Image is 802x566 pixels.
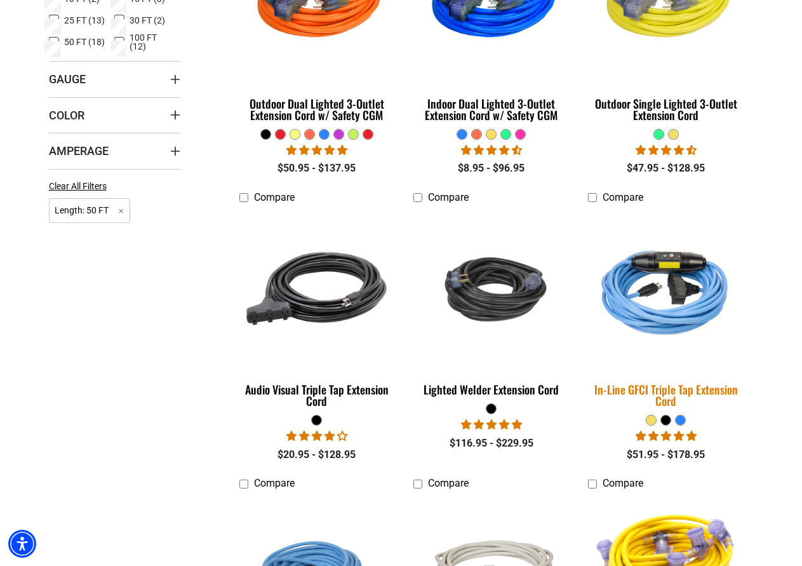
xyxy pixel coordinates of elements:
[49,61,180,97] summary: Gauge
[588,210,744,414] a: Light Blue In-Line GFCI Triple Tap Extension Cord
[636,144,697,156] span: 4.64 stars
[49,180,112,193] a: Clear All Filters
[577,208,755,370] img: Light Blue
[254,477,295,489] span: Compare
[64,16,105,25] span: 25 FT (13)
[239,384,395,407] div: Audio Visual Triple Tap Extension Cord
[64,37,105,46] span: 50 FT (18)
[413,436,569,451] div: $116.95 - $229.95
[49,181,107,191] span: Clear All Filters
[49,144,109,158] span: Amperage
[413,210,569,403] a: black Lighted Welder Extension Cord
[428,191,469,203] span: Compare
[49,198,131,223] span: Length: 50 FT
[130,16,165,25] span: 30 FT (2)
[413,384,569,395] div: Lighted Welder Extension Cord
[636,430,697,442] span: 5.00 stars
[49,108,84,123] span: Color
[428,477,469,489] span: Compare
[239,98,395,121] div: Outdoor Dual Lighted 3-Outlet Extension Cord w/ Safety CGM
[49,72,86,86] span: Gauge
[239,210,395,414] a: black Audio Visual Triple Tap Extension Cord
[8,530,36,558] div: Accessibility Menu
[461,144,522,156] span: 4.33 stars
[237,216,397,362] img: black
[239,447,395,462] div: $20.95 - $128.95
[413,98,569,121] div: Indoor Dual Lighted 3-Outlet Extension Cord w/ Safety CGM
[588,384,744,407] div: In-Line GFCI Triple Tap Extension Cord
[286,144,347,156] span: 4.80 stars
[49,133,180,168] summary: Amperage
[588,98,744,121] div: Outdoor Single Lighted 3-Outlet Extension Cord
[588,161,744,176] div: $47.95 - $128.95
[413,161,569,176] div: $8.95 - $96.95
[603,191,643,203] span: Compare
[588,447,744,462] div: $51.95 - $178.95
[49,97,180,133] summary: Color
[254,191,295,203] span: Compare
[603,477,643,489] span: Compare
[49,204,131,216] a: Length: 50 FT
[461,419,522,431] span: 5.00 stars
[130,33,175,51] span: 100 FT (12)
[239,161,395,176] div: $50.95 - $137.95
[411,241,571,339] img: black
[286,430,347,442] span: 3.75 stars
